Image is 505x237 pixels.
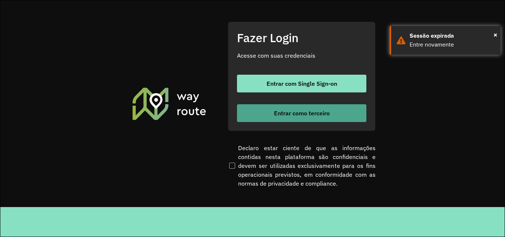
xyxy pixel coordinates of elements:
[237,31,366,45] h2: Fazer Login
[410,40,495,49] div: Entre novamente
[237,51,366,60] p: Acesse com suas credenciais
[228,143,376,188] label: Declaro estar ciente de que as informações contidas nesta plataforma são confidenciais e devem se...
[267,81,337,87] span: Entrar com Single Sign-on
[237,104,366,122] button: button
[494,29,497,40] span: ×
[274,110,330,116] span: Entrar como terceiro
[494,29,497,40] button: Close
[131,87,207,121] img: Roteirizador AmbevTech
[237,75,366,92] button: button
[410,31,495,40] div: Sessão expirada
